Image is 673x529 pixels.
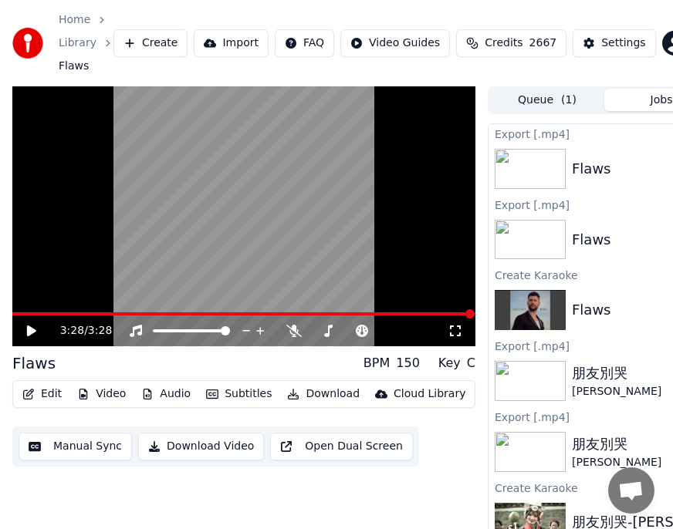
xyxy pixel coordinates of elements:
[194,29,268,57] button: Import
[572,158,610,180] div: Flaws
[138,433,264,460] button: Download Video
[572,433,661,455] div: 朋友別哭
[59,59,89,74] span: Flaws
[60,323,84,339] span: 3:28
[438,354,461,372] div: Key
[200,383,278,405] button: Subtitles
[113,29,188,57] button: Create
[12,28,43,59] img: youka
[490,89,604,111] button: Queue
[59,12,90,28] a: Home
[16,383,68,405] button: Edit
[275,29,334,57] button: FAQ
[485,35,523,51] span: Credits
[572,384,661,399] div: [PERSON_NAME]
[573,29,655,57] button: Settings
[396,354,420,372] div: 150
[281,383,366,405] button: Download
[561,93,577,108] span: ( 1 )
[88,323,112,339] span: 3:28
[456,29,566,57] button: Credits2667
[59,12,113,74] nav: breadcrumb
[572,455,661,470] div: [PERSON_NAME]
[572,229,610,251] div: Flaws
[394,386,465,402] div: Cloud Library
[572,299,610,321] div: Flaws
[71,383,132,405] button: Video
[19,433,132,460] button: Manual Sync
[135,383,197,405] button: Audio
[601,35,645,51] div: Settings
[12,352,56,374] div: Flaws
[270,433,413,460] button: Open Dual Screen
[60,323,97,339] div: /
[608,467,654,514] a: 打開聊天
[59,35,96,51] a: Library
[572,362,661,384] div: 朋友別哭
[467,354,475,372] div: C
[364,354,390,372] div: BPM
[340,29,450,57] button: Video Guides
[529,35,557,51] span: 2667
